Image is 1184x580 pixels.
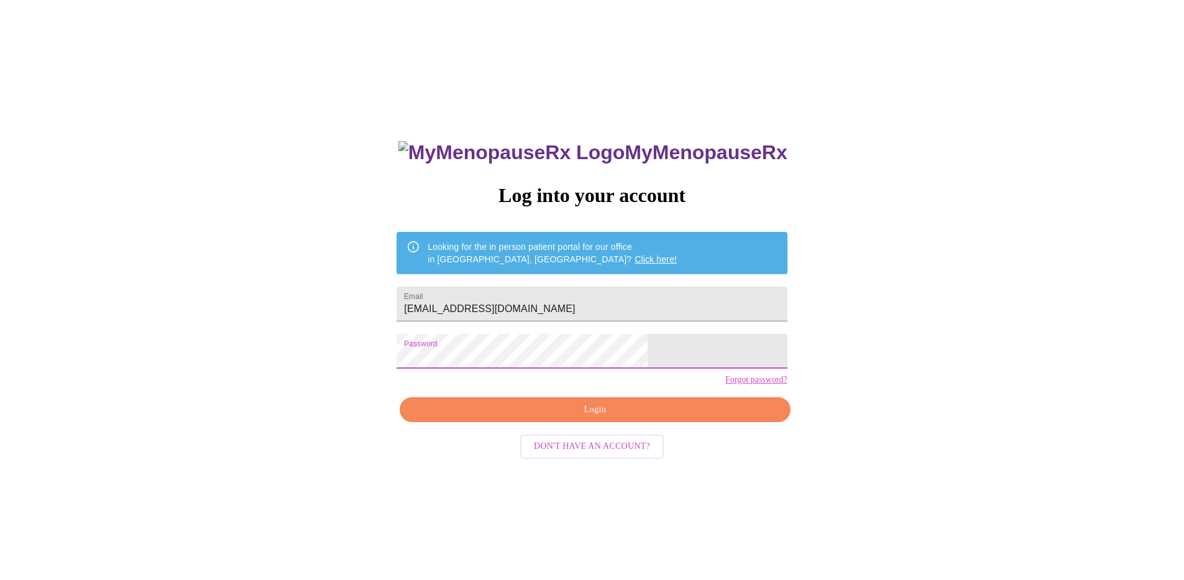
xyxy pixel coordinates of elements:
[635,254,677,264] a: Click here!
[534,439,650,454] span: Don't have an account?
[725,375,787,385] a: Forgot password?
[414,402,776,418] span: Login
[400,397,790,423] button: Login
[398,141,625,164] img: MyMenopauseRx Logo
[517,440,667,451] a: Don't have an account?
[397,184,787,207] h3: Log into your account
[520,435,664,459] button: Don't have an account?
[398,141,787,164] h3: MyMenopauseRx
[428,236,677,270] div: Looking for the in person patient portal for our office in [GEOGRAPHIC_DATA], [GEOGRAPHIC_DATA]?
